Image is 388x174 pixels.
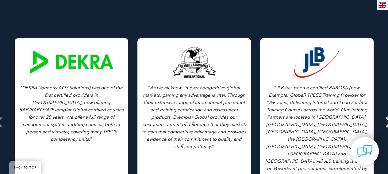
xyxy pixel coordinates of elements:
a: BACK TO TOP [9,161,41,174]
p: " " [19,84,124,143]
img: contact-chat.png [357,143,372,159]
i: DEKRA (formerly AQS Solutions) was one of the first certified providers in [GEOGRAPHIC_DATA], now... [19,85,124,142]
i: As we all know, in ever competitive global markets, gaining any advantage is vital. Through their... [142,85,246,149]
img: en [378,2,386,8]
p: " " [142,84,246,150]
